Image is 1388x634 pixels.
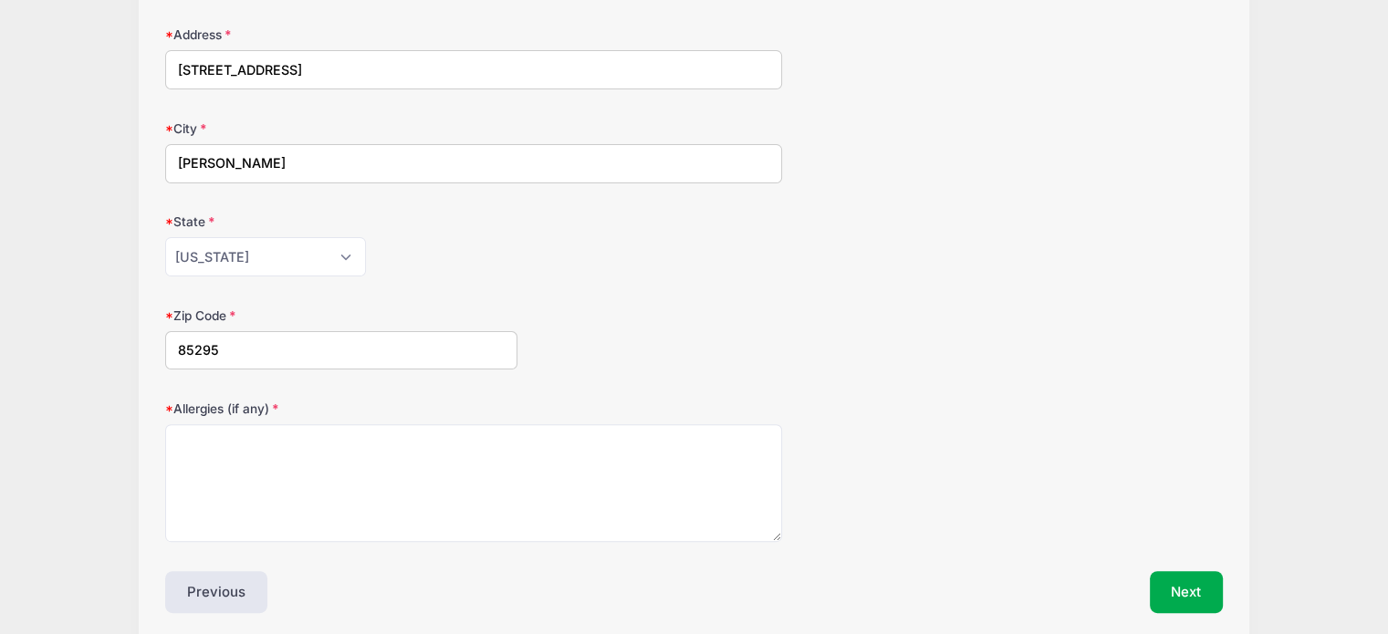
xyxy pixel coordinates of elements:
[165,331,517,370] input: xxxxx
[165,400,517,418] label: Allergies (if any)
[165,213,517,231] label: State
[165,571,267,613] button: Previous
[165,120,517,138] label: City
[165,26,517,44] label: Address
[165,307,517,325] label: Zip Code
[1150,571,1224,613] button: Next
